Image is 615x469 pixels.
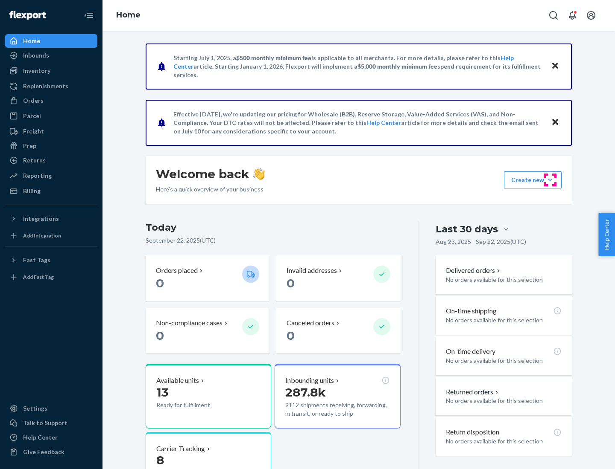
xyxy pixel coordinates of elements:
[5,169,97,182] a: Reporting
[236,54,311,61] span: $500 monthly minimum fee
[9,11,46,20] img: Flexport logo
[23,112,41,120] div: Parcel
[5,79,97,93] a: Replenishments
[545,7,562,24] button: Open Search Box
[173,54,543,79] p: Starting July 1, 2025, a is applicable to all merchants. For more details, please refer to this a...
[5,94,97,107] a: Orders
[156,185,265,194] p: Here’s a quick overview of your business
[156,328,164,343] span: 0
[275,364,400,428] button: Inbounding units287.8k9112 shipments receiving, forwarding, in transit, or ready to ship
[446,266,502,275] button: Delivered orders
[5,184,97,198] a: Billing
[446,306,497,316] p: On-time shipping
[253,168,265,180] img: hand-wave emoji
[23,37,40,45] div: Home
[446,397,562,405] p: No orders available for this selection
[156,444,205,454] p: Carrier Tracking
[23,51,49,60] div: Inbounds
[5,34,97,48] a: Home
[156,376,199,385] p: Available units
[285,376,334,385] p: Inbounding units
[285,401,389,418] p: 9112 shipments receiving, forwarding, in transit, or ready to ship
[564,7,581,24] button: Open notifications
[285,385,326,400] span: 287.8k
[23,214,59,223] div: Integrations
[5,49,97,62] a: Inbounds
[5,253,97,267] button: Fast Tags
[550,116,561,129] button: Close
[598,213,615,256] button: Help Center
[146,255,269,301] button: Orders placed 0
[276,308,400,353] button: Canceled orders 0
[446,387,500,397] button: Returned orders
[5,229,97,243] a: Add Integration
[5,212,97,226] button: Integrations
[156,318,223,328] p: Non-compliance cases
[446,427,499,437] p: Return disposition
[287,266,337,275] p: Invalid addresses
[173,110,543,136] p: Effective [DATE], we're updating our pricing for Wholesale (B2B), Reserve Storage, Value-Added Se...
[23,187,41,195] div: Billing
[446,316,562,324] p: No orders available for this selection
[5,402,97,415] a: Settings
[357,63,437,70] span: $5,000 monthly minimum fee
[5,445,97,459] button: Give Feedback
[23,232,61,239] div: Add Integration
[156,166,265,182] h1: Welcome back
[146,221,401,234] h3: Today
[23,142,36,150] div: Prep
[146,308,269,353] button: Non-compliance cases 0
[5,124,97,138] a: Freight
[446,356,562,365] p: No orders available for this selection
[156,453,164,467] span: 8
[5,64,97,78] a: Inventory
[156,385,168,400] span: 13
[287,328,295,343] span: 0
[550,60,561,72] button: Close
[5,416,97,430] a: Talk to Support
[23,171,52,180] div: Reporting
[287,276,295,290] span: 0
[5,139,97,153] a: Prep
[23,433,58,442] div: Help Center
[146,364,271,428] button: Available units13Ready for fulfillment
[446,275,562,284] p: No orders available for this selection
[5,270,97,284] a: Add Fast Tag
[504,171,562,188] button: Create new
[583,7,600,24] button: Open account menu
[276,255,400,301] button: Invalid addresses 0
[23,82,68,90] div: Replenishments
[5,153,97,167] a: Returns
[446,437,562,446] p: No orders available for this selection
[23,404,47,413] div: Settings
[156,401,235,409] p: Ready for fulfillment
[146,236,401,245] p: September 22, 2025 ( UTC )
[436,237,526,246] p: Aug 23, 2025 - Sep 22, 2025 ( UTC )
[23,96,44,105] div: Orders
[23,127,44,136] div: Freight
[366,119,401,126] a: Help Center
[156,266,198,275] p: Orders placed
[116,10,141,20] a: Home
[80,7,97,24] button: Close Navigation
[23,448,64,456] div: Give Feedback
[436,223,498,236] div: Last 30 days
[109,3,147,28] ol: breadcrumbs
[23,256,50,264] div: Fast Tags
[287,318,334,328] p: Canceled orders
[5,109,97,123] a: Parcel
[446,347,495,356] p: On-time delivery
[23,156,46,165] div: Returns
[156,276,164,290] span: 0
[5,431,97,444] a: Help Center
[23,67,50,75] div: Inventory
[23,273,54,281] div: Add Fast Tag
[23,419,67,427] div: Talk to Support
